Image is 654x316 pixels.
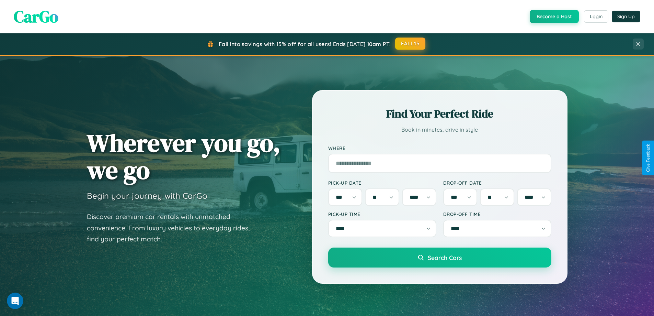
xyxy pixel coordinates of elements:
h3: Begin your journey with CarGo [87,190,207,201]
span: Search Cars [428,254,462,261]
h1: Wherever you go, we go [87,129,280,184]
button: Search Cars [328,248,551,268]
label: Drop-off Date [443,180,551,186]
button: Login [584,10,608,23]
p: Book in minutes, drive in style [328,125,551,135]
iframe: Intercom live chat [7,293,23,309]
button: Sign Up [612,11,640,22]
button: Become a Host [530,10,579,23]
div: Give Feedback [646,144,651,172]
p: Discover premium car rentals with unmatched convenience. From luxury vehicles to everyday rides, ... [87,211,259,245]
label: Drop-off Time [443,211,551,217]
label: Pick-up Time [328,211,436,217]
label: Where [328,145,551,151]
span: Fall into savings with 15% off for all users! Ends [DATE] 10am PT. [219,41,391,47]
h2: Find Your Perfect Ride [328,106,551,121]
span: CarGo [14,5,58,28]
button: FALL15 [395,37,425,50]
label: Pick-up Date [328,180,436,186]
